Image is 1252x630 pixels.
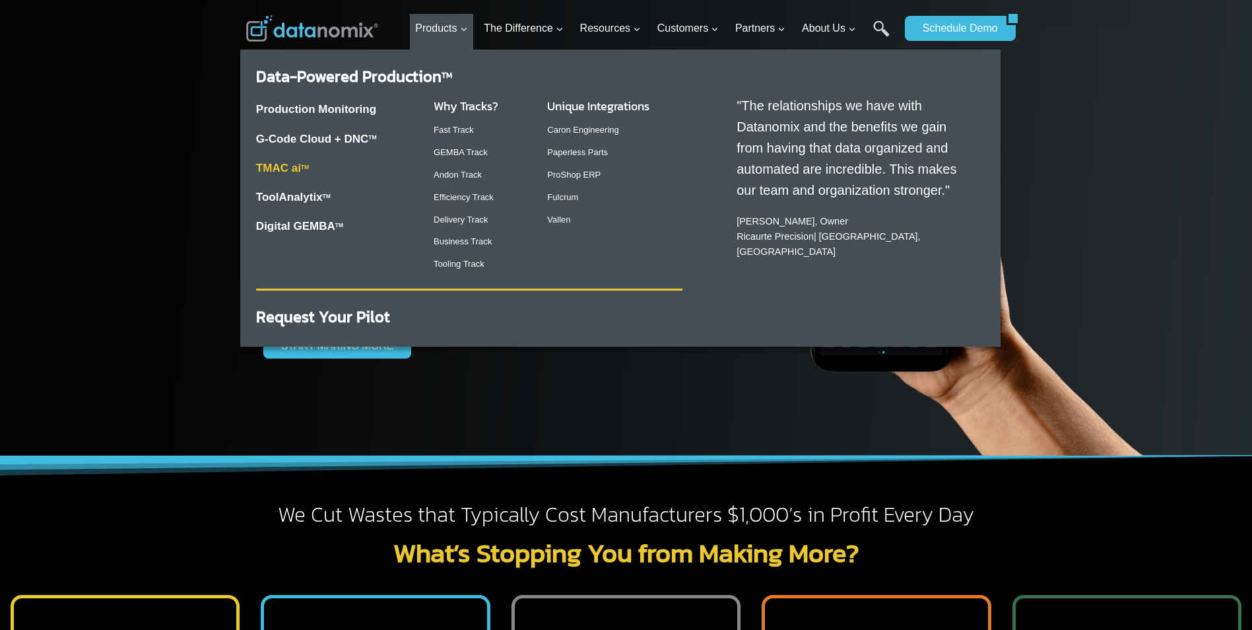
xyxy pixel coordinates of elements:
a: Paperless Parts [547,147,608,157]
a: Andon Track [434,170,482,180]
a: Why Tracks? [434,97,498,115]
iframe: Popup CTA [7,396,218,623]
span: Resources [580,20,641,37]
a: ToolAnalytix [256,191,323,203]
a: Digital GEMBATM [256,220,343,232]
img: Datanomix [246,15,378,42]
nav: Primary Navigation [410,7,898,50]
sup: TM [442,69,452,81]
h2: We Cut Wastes that Typically Cost Manufacturers $1,000’s in Profit Every Day [246,501,1006,529]
a: Terms [148,295,168,304]
p: [PERSON_NAME], Owner | [GEOGRAPHIC_DATA], [GEOGRAPHIC_DATA] [737,214,972,260]
span: Products [415,20,467,37]
sup: TM [368,134,376,141]
span: The Difference [484,20,564,37]
a: ProShop ERP [547,170,601,180]
span: Phone number [297,55,356,67]
a: Privacy Policy [180,295,222,304]
span: Partners [735,20,785,37]
span: About Us [802,20,856,37]
a: Search [873,20,890,50]
a: TMAC aiTM [256,162,309,174]
a: Data-Powered ProductionTM [256,65,452,88]
p: "The relationships we have with Datanomix and the benefits we gain from having that data organize... [737,95,972,201]
a: TM [323,193,331,199]
h3: Unique Integrations [547,97,682,115]
span: State/Region [297,163,348,175]
a: Vallen [547,215,570,225]
a: Tooling Track [434,259,484,269]
a: Fulcrum [547,192,578,202]
a: Ricaurte Precision [737,231,814,242]
a: Schedule Demo [905,16,1006,41]
a: G-Code Cloud + DNCTM [256,133,377,145]
sup: TM [301,164,309,170]
span: Customers [657,20,719,37]
a: Efficiency Track [434,192,494,202]
h2: What’s Stopping You from Making More? [246,540,1006,566]
span: Last Name [297,1,339,13]
sup: TM [335,222,343,228]
a: Caron Engineering [547,125,618,135]
a: Fast Track [434,125,474,135]
a: Business Track [434,236,492,246]
a: Production Monitoring [256,103,376,116]
a: GEMBA Track [434,147,488,157]
a: Delivery Track [434,215,488,225]
a: Request Your Pilot [256,305,390,328]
